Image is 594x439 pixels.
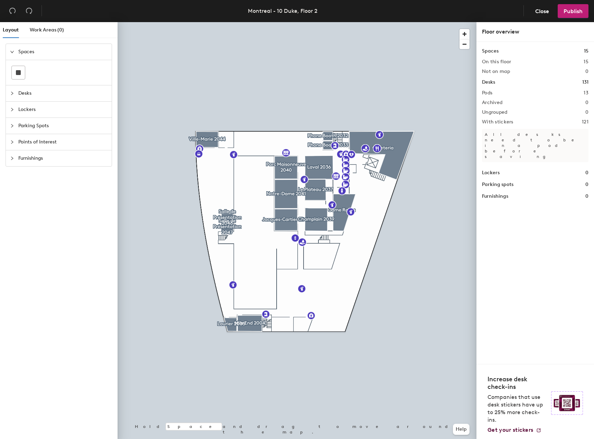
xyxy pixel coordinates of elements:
[6,4,19,18] button: Undo (⌘ + Z)
[482,181,513,188] h1: Parking spots
[10,108,14,112] span: collapsed
[18,44,108,60] span: Spaces
[585,169,588,177] h1: 0
[18,134,108,150] span: Points of Interest
[482,169,500,177] h1: Lockers
[564,8,583,15] span: Publish
[482,119,513,125] h2: With stickers
[585,110,588,115] h2: 0
[482,110,508,115] h2: Ungrouped
[558,4,588,18] button: Publish
[482,129,588,162] p: All desks need to be in a pod before saving
[585,100,588,105] h2: 0
[482,78,495,86] h1: Desks
[482,28,588,36] div: Floor overview
[584,47,588,55] h1: 15
[488,375,547,391] h4: Increase desk check-ins
[30,27,64,33] span: Work Areas (0)
[482,100,502,105] h2: Archived
[582,119,588,125] h2: 121
[535,8,549,15] span: Close
[18,118,108,134] span: Parking Spots
[248,7,317,15] div: Montreal - 10 Duke, Floor 2
[529,4,555,18] button: Close
[18,150,108,166] span: Furnishings
[482,90,492,96] h2: Pods
[488,427,533,433] span: Get your stickers
[488,427,541,433] a: Get your stickers
[453,424,470,435] button: Help
[551,391,583,415] img: Sticker logo
[585,193,588,200] h1: 0
[482,47,499,55] h1: Spaces
[488,393,547,424] p: Companies that use desk stickers have up to 25% more check-ins.
[482,59,511,65] h2: On this floor
[482,193,508,200] h1: Furnishings
[585,181,588,188] h1: 0
[584,90,588,96] h2: 13
[10,124,14,128] span: collapsed
[18,85,108,101] span: Desks
[22,4,36,18] button: Redo (⌘ + ⇧ + Z)
[3,27,19,33] span: Layout
[585,69,588,74] h2: 0
[18,102,108,118] span: Lockers
[10,91,14,95] span: collapsed
[10,156,14,160] span: collapsed
[584,59,588,65] h2: 15
[582,78,588,86] h1: 131
[10,140,14,144] span: collapsed
[482,69,510,74] h2: Not on map
[10,50,14,54] span: expanded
